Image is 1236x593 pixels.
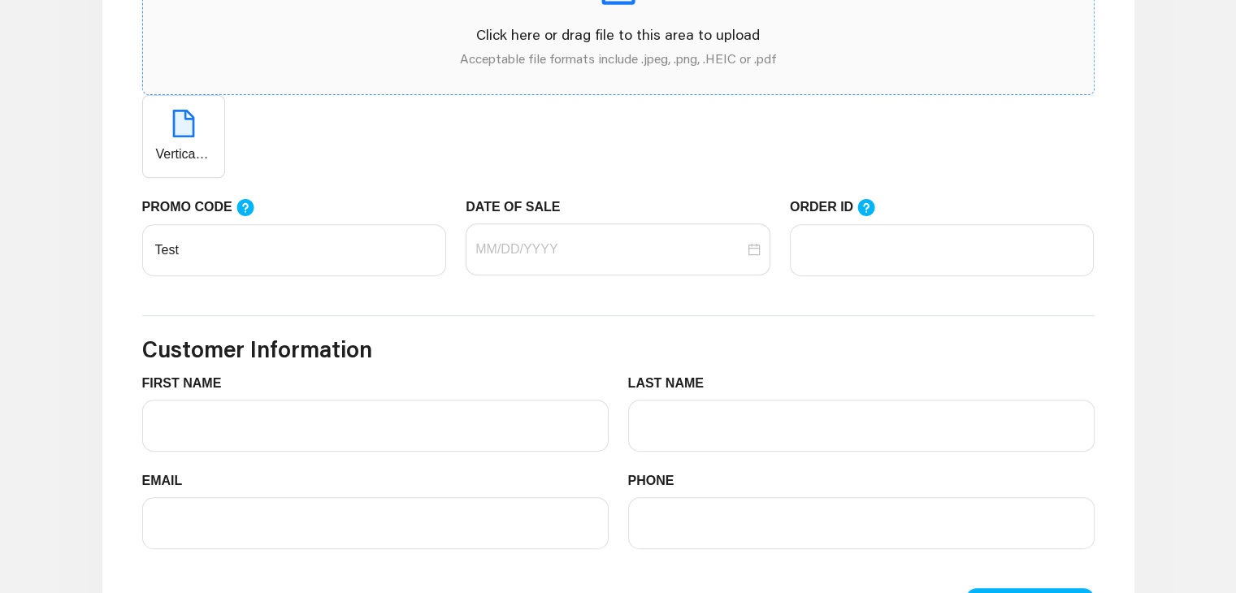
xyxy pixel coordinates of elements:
[628,471,687,491] label: PHONE
[142,335,1095,363] h3: Customer Information
[142,374,234,393] label: FIRST NAME
[142,497,609,549] input: EMAIL
[628,374,717,393] label: LAST NAME
[475,240,744,259] input: DATE OF SALE
[628,400,1095,452] input: LAST NAME
[628,497,1095,549] input: PHONE
[156,24,1081,45] p: Click here or drag file to this area to upload
[142,197,271,218] label: PROMO CODE
[156,49,1081,68] p: Acceptable file formats include .jpeg, .png, .HEIC or .pdf
[142,400,609,452] input: FIRST NAME
[790,197,892,218] label: ORDER ID
[142,471,195,491] label: EMAIL
[466,197,572,217] label: DATE OF SALE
